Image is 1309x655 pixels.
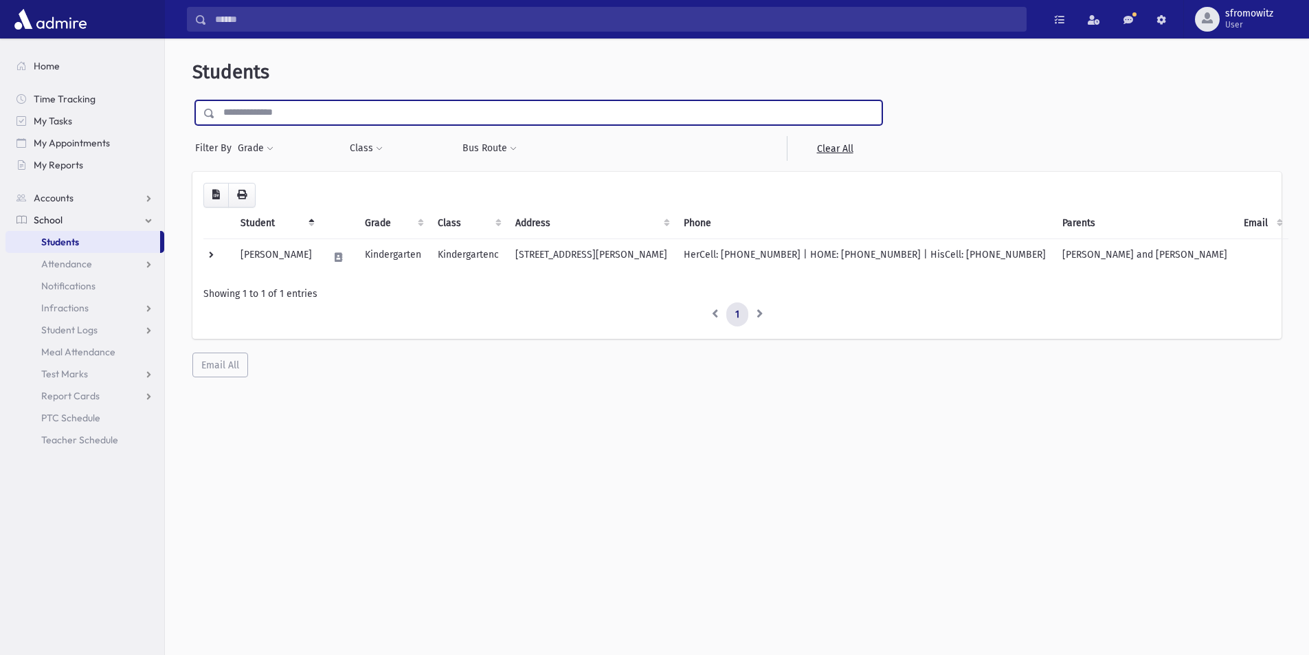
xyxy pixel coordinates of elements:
[41,324,98,336] span: Student Logs
[41,258,92,270] span: Attendance
[34,137,110,149] span: My Appointments
[5,297,164,319] a: Infractions
[462,136,517,161] button: Bus Route
[429,208,507,239] th: Class: activate to sort column ascending
[192,60,269,83] span: Students
[429,238,507,276] td: Kindergartenc
[5,231,160,253] a: Students
[232,238,320,276] td: [PERSON_NAME]
[357,208,429,239] th: Grade: activate to sort column ascending
[5,363,164,385] a: Test Marks
[5,407,164,429] a: PTC Schedule
[5,429,164,451] a: Teacher Schedule
[237,136,274,161] button: Grade
[41,368,88,380] span: Test Marks
[5,319,164,341] a: Student Logs
[1054,238,1235,276] td: [PERSON_NAME] and [PERSON_NAME]
[507,238,675,276] td: [STREET_ADDRESS][PERSON_NAME]
[34,159,83,171] span: My Reports
[232,208,320,239] th: Student: activate to sort column descending
[1225,8,1273,19] span: sfromowitz
[5,187,164,209] a: Accounts
[34,60,60,72] span: Home
[41,280,96,292] span: Notifications
[228,183,256,208] button: Print
[357,238,429,276] td: Kindergarten
[203,183,229,208] button: CSV
[41,346,115,358] span: Meal Attendance
[787,136,882,161] a: Clear All
[5,275,164,297] a: Notifications
[5,341,164,363] a: Meal Attendance
[5,110,164,132] a: My Tasks
[1054,208,1235,239] th: Parents
[34,115,72,127] span: My Tasks
[41,434,118,446] span: Teacher Schedule
[726,302,748,327] a: 1
[41,236,79,248] span: Students
[1235,208,1288,239] th: Email: activate to sort column ascending
[41,412,100,424] span: PTC Schedule
[5,132,164,154] a: My Appointments
[34,93,96,105] span: Time Tracking
[349,136,383,161] button: Class
[41,302,89,314] span: Infractions
[34,192,74,204] span: Accounts
[192,353,248,377] button: Email All
[5,253,164,275] a: Attendance
[5,88,164,110] a: Time Tracking
[5,154,164,176] a: My Reports
[11,5,90,33] img: AdmirePro
[1225,19,1273,30] span: User
[195,141,237,155] span: Filter By
[507,208,675,239] th: Address: activate to sort column ascending
[41,390,100,402] span: Report Cards
[675,238,1054,276] td: HerCell: [PHONE_NUMBER] | HOME: [PHONE_NUMBER] | HisCell: [PHONE_NUMBER]
[5,209,164,231] a: School
[34,214,63,226] span: School
[5,385,164,407] a: Report Cards
[207,7,1026,32] input: Search
[5,55,164,77] a: Home
[203,287,1271,301] div: Showing 1 to 1 of 1 entries
[675,208,1054,239] th: Phone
